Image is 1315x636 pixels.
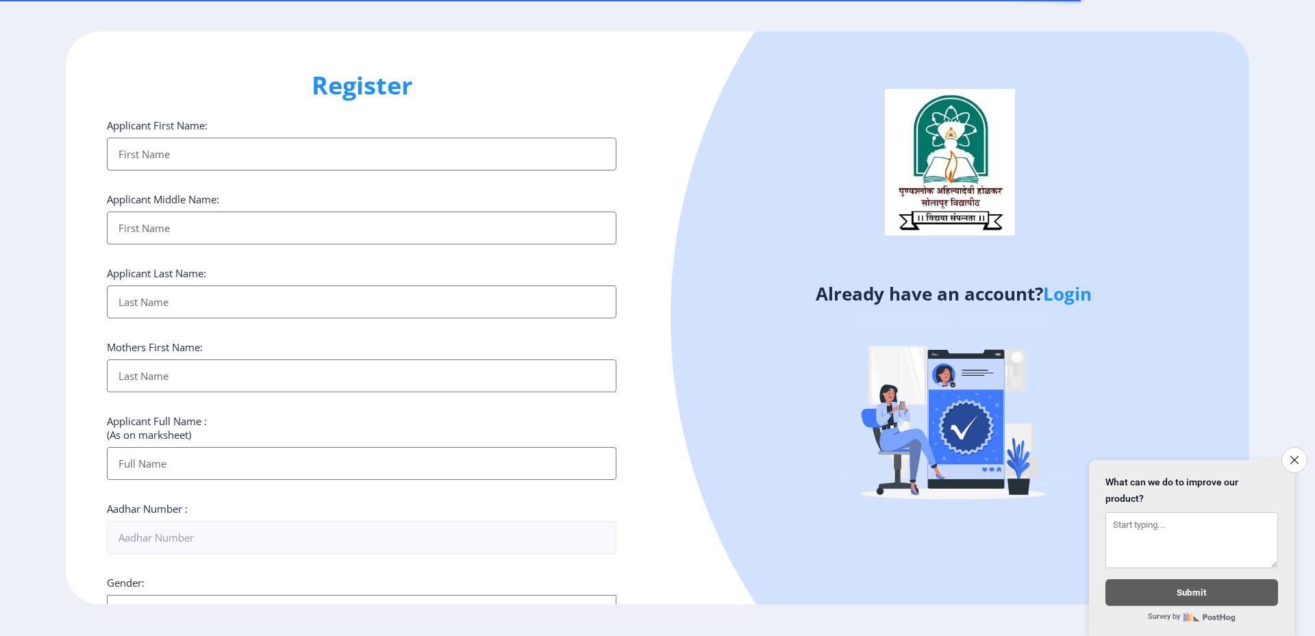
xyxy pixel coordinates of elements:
[885,89,1015,236] img: logo
[107,359,616,392] input: Last Name
[107,212,616,244] input: First Name
[834,294,1073,534] img: Verified-rafiki.svg
[107,69,616,102] h1: Register
[107,447,616,480] input: Full Name
[107,521,616,554] input: Aadhar Number
[107,576,145,589] label: Gender:
[107,266,206,280] label: Applicant Last Name:
[107,118,208,132] label: Applicant First Name:
[107,340,203,354] label: Mothers First Name:
[668,283,1239,305] h4: Already have an account?
[107,502,188,516] label: Aadhar Number :
[107,285,616,318] input: Last Name
[107,192,219,206] label: Applicant Middle Name:
[107,138,616,170] input: First Name
[1043,281,1092,306] a: Login
[107,414,207,442] label: Applicant Full Name : (As on marksheet)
